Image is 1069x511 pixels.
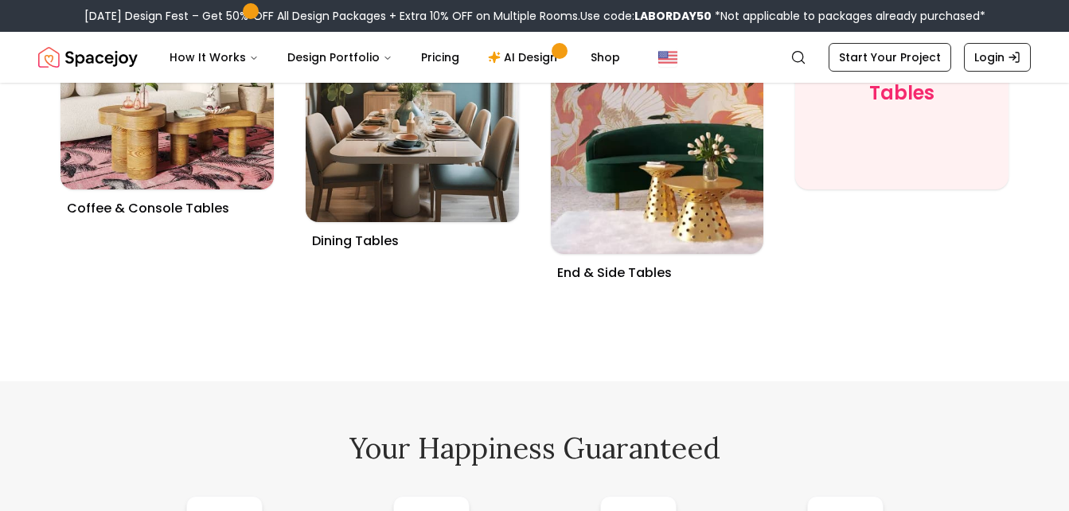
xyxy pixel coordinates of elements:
[964,43,1031,72] a: Login
[38,41,138,73] img: Spacejoy Logo
[157,41,633,73] nav: Main
[658,48,677,67] img: United States
[275,41,405,73] button: Design Portfolio
[634,8,712,24] b: LABORDAY50
[38,32,1031,83] nav: Global
[829,43,951,72] a: Start Your Project
[38,432,1031,464] h2: Your Happiness Guaranteed
[60,189,274,218] h3: Coffee & Console Tables
[157,41,271,73] button: How It Works
[578,41,633,73] a: Shop
[551,254,764,283] h3: End & Side Tables
[38,41,138,73] a: Spacejoy
[84,8,985,24] div: [DATE] Design Fest – Get 50% OFF All Design Packages + Extra 10% OFF on Multiple Rooms.
[580,8,712,24] span: Use code:
[475,41,575,73] a: AI Design
[306,222,519,251] h3: Dining Tables
[712,8,985,24] span: *Not applicable to packages already purchased*
[869,80,934,106] span: tables
[408,41,472,73] a: Pricing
